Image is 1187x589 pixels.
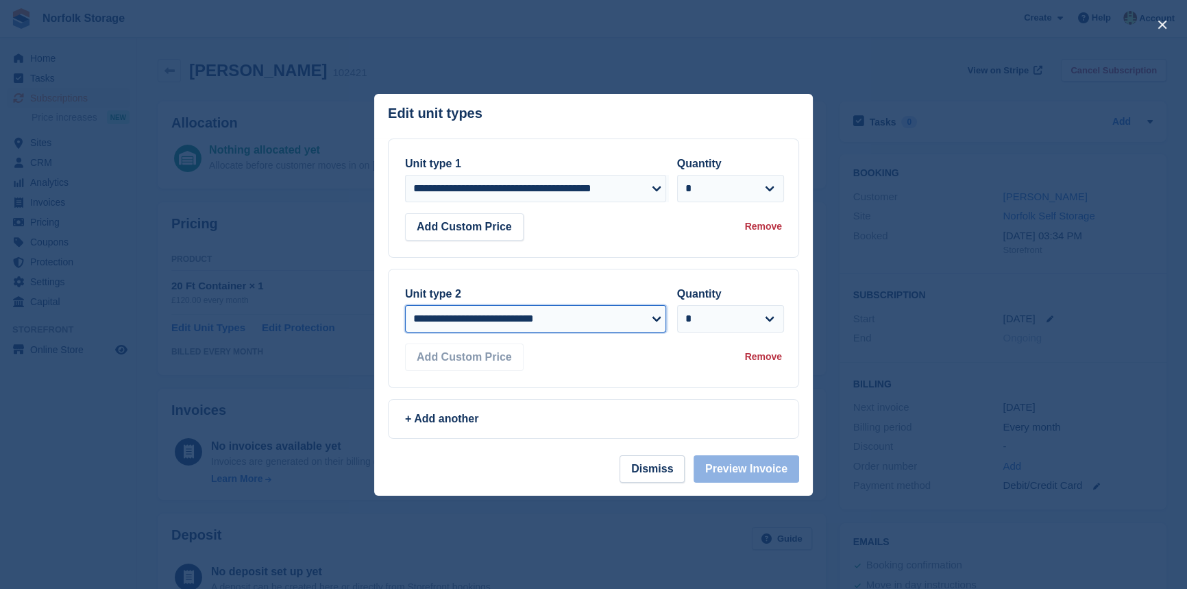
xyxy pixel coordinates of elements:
div: Remove [745,219,782,234]
button: Dismiss [620,455,685,483]
p: Edit unit types [388,106,482,121]
label: Unit type 1 [405,158,461,169]
label: Quantity [677,288,722,300]
button: Add Custom Price [405,344,524,371]
label: Unit type 2 [405,288,461,300]
label: Quantity [677,158,722,169]
button: close [1151,14,1173,36]
button: Preview Invoice [694,455,799,483]
button: Add Custom Price [405,213,524,241]
div: Remove [745,350,782,364]
a: + Add another [388,399,799,439]
div: + Add another [405,411,782,427]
